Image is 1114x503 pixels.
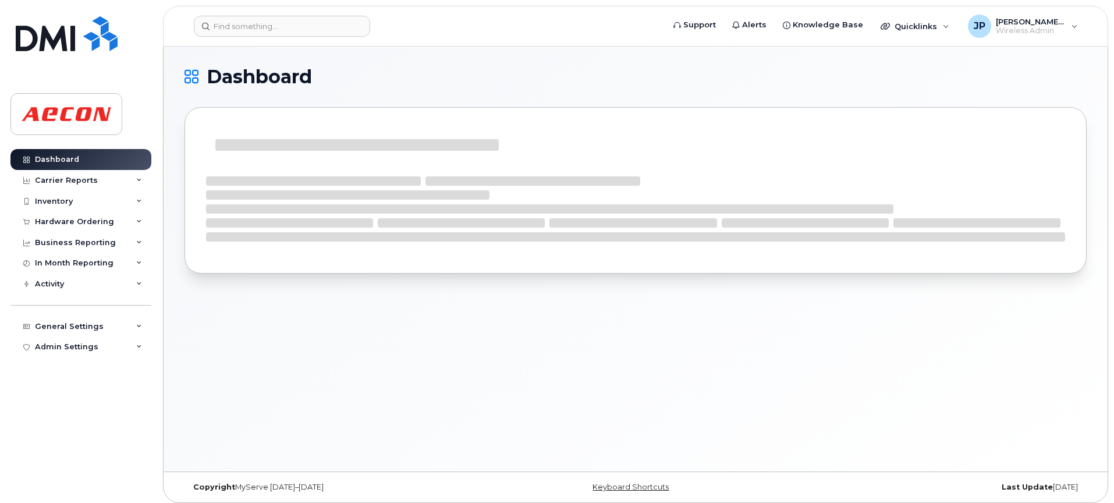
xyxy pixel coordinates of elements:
strong: Last Update [1002,483,1053,491]
strong: Copyright [193,483,235,491]
a: Keyboard Shortcuts [593,483,669,491]
div: MyServe [DATE]–[DATE] [185,483,485,492]
span: Dashboard [207,68,312,86]
div: [DATE] [786,483,1087,492]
